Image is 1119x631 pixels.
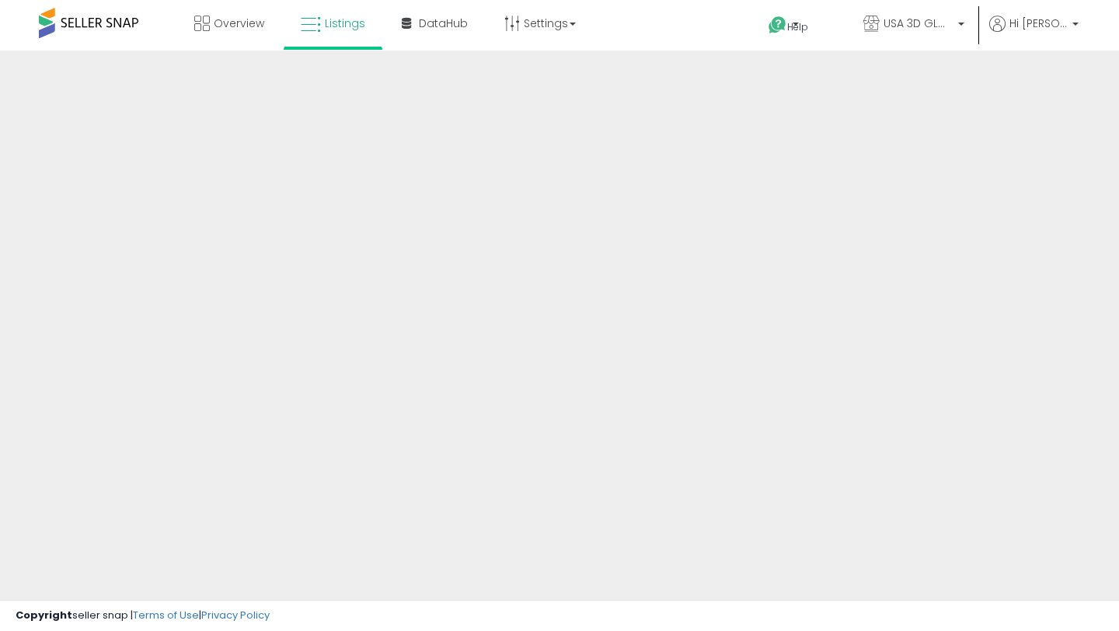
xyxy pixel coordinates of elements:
span: Listings [325,16,365,31]
span: USA 3D GLOBAL [884,16,953,31]
i: Get Help [768,16,787,35]
span: DataHub [419,16,468,31]
span: Hi [PERSON_NAME] [1009,16,1068,31]
a: Hi [PERSON_NAME] [989,16,1079,51]
span: Help [787,20,808,33]
a: Terms of Use [133,608,199,622]
span: Overview [214,16,264,31]
a: Privacy Policy [201,608,270,622]
div: seller snap | | [16,608,270,623]
strong: Copyright [16,608,72,622]
a: Help [756,4,838,51]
